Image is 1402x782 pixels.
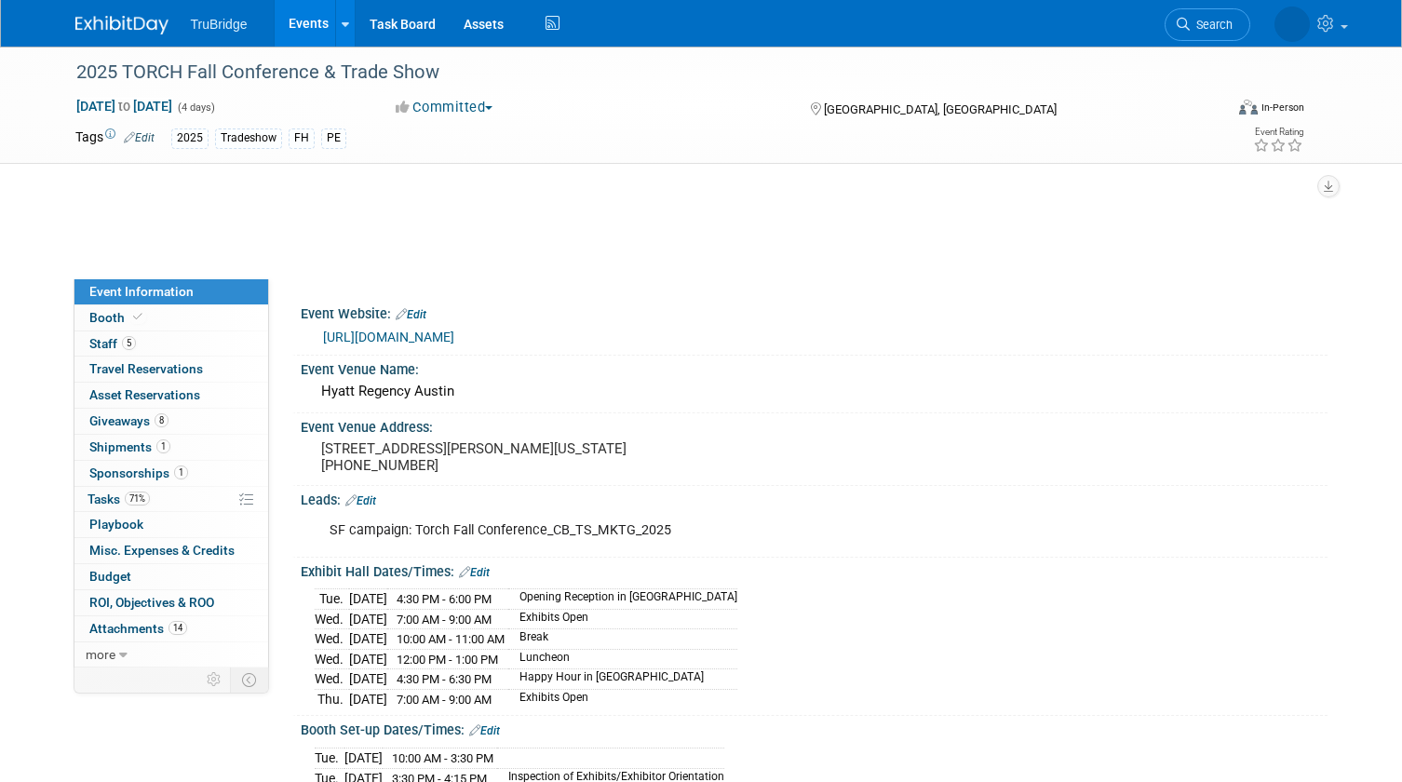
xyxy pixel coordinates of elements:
span: Shipments [89,439,170,454]
span: 14 [169,621,187,635]
span: 4:30 PM - 6:00 PM [397,592,492,606]
span: 8 [155,413,169,427]
span: to [115,99,133,114]
a: Edit [469,724,500,737]
td: Thu. [315,689,349,708]
span: Staff [89,336,136,351]
span: 10:00 AM - 11:00 AM [397,632,505,646]
td: Toggle Event Tabs [230,667,268,692]
a: Asset Reservations [74,383,268,408]
a: [URL][DOMAIN_NAME] [323,330,454,344]
a: Attachments14 [74,616,268,641]
span: 1 [174,465,188,479]
span: ROI, Objectives & ROO [89,595,214,610]
a: Staff5 [74,331,268,357]
img: Format-Inperson.png [1239,100,1258,115]
a: Sponsorships1 [74,461,268,486]
div: PE [321,128,346,148]
td: [DATE] [349,589,387,610]
span: Attachments [89,621,187,636]
div: SF campaign: Torch Fall Conference_CB_TS_MKTG_2025 [317,512,1128,549]
td: Personalize Event Tab Strip [198,667,231,692]
a: Edit [459,566,490,579]
a: more [74,642,268,667]
td: Break [508,629,737,650]
div: FH [289,128,315,148]
a: Edit [345,494,376,507]
span: Misc. Expenses & Credits [89,543,235,558]
td: [DATE] [349,669,387,690]
td: Wed. [315,649,349,669]
span: [GEOGRAPHIC_DATA], [GEOGRAPHIC_DATA] [824,102,1057,116]
a: Budget [74,564,268,589]
span: Giveaways [89,413,169,428]
a: Edit [124,131,155,144]
a: Tasks71% [74,487,268,512]
span: 12:00 PM - 1:00 PM [397,653,498,667]
span: 7:00 AM - 9:00 AM [397,693,492,707]
td: Wed. [315,669,349,690]
td: Tue. [315,589,349,610]
span: 4:30 PM - 6:30 PM [397,672,492,686]
a: Shipments1 [74,435,268,460]
td: [DATE] [349,629,387,650]
span: Booth [89,310,146,325]
a: Edit [396,308,426,321]
img: Marg Louwagie [1274,7,1310,42]
span: 7:00 AM - 9:00 AM [397,613,492,627]
div: Event Venue Address: [301,413,1328,437]
span: 5 [122,336,136,350]
td: Tue. [315,748,344,768]
span: Travel Reservations [89,361,203,376]
span: Asset Reservations [89,387,200,402]
span: Sponsorships [89,465,188,480]
a: Search [1165,8,1250,41]
span: 71% [125,492,150,506]
div: Event Venue Name: [301,356,1328,379]
div: Event Rating [1253,128,1303,137]
span: more [86,647,115,662]
span: Playbook [89,517,143,532]
div: Tradeshow [215,128,282,148]
div: Hyatt Regency Austin [315,377,1314,406]
a: Misc. Expenses & Credits [74,538,268,563]
a: Event Information [74,279,268,304]
a: Playbook [74,512,268,537]
td: Happy Hour in [GEOGRAPHIC_DATA] [508,669,737,690]
div: 2025 TORCH Fall Conference & Trade Show [70,56,1200,89]
span: Search [1190,18,1233,32]
div: Booth Set-up Dates/Times: [301,716,1328,740]
td: [DATE] [349,689,387,708]
td: Opening Reception in [GEOGRAPHIC_DATA] [508,589,737,610]
td: Exhibits Open [508,609,737,629]
button: Committed [389,98,500,117]
div: Exhibit Hall Dates/Times: [301,558,1328,582]
td: Wed. [315,609,349,629]
span: Event Information [89,284,194,299]
img: ExhibitDay [75,16,169,34]
div: Event Format [1123,97,1304,125]
i: Booth reservation complete [133,312,142,322]
div: Leads: [301,486,1328,510]
a: Booth [74,305,268,330]
a: Giveaways8 [74,409,268,434]
div: 2025 [171,128,209,148]
span: Budget [89,569,131,584]
td: Exhibits Open [508,689,737,708]
td: [DATE] [344,748,383,768]
span: 10:00 AM - 3:30 PM [392,751,493,765]
span: (4 days) [176,101,215,114]
span: 1 [156,439,170,453]
td: Tags [75,128,155,149]
a: ROI, Objectives & ROO [74,590,268,615]
pre: [STREET_ADDRESS][PERSON_NAME][US_STATE] [PHONE_NUMBER] [321,440,708,474]
a: Travel Reservations [74,357,268,382]
div: In-Person [1260,101,1304,115]
span: Tasks [88,492,150,506]
span: [DATE] [DATE] [75,98,173,115]
div: Event Website: [301,300,1328,324]
td: [DATE] [349,649,387,669]
td: [DATE] [349,609,387,629]
span: TruBridge [191,17,248,32]
td: Luncheon [508,649,737,669]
